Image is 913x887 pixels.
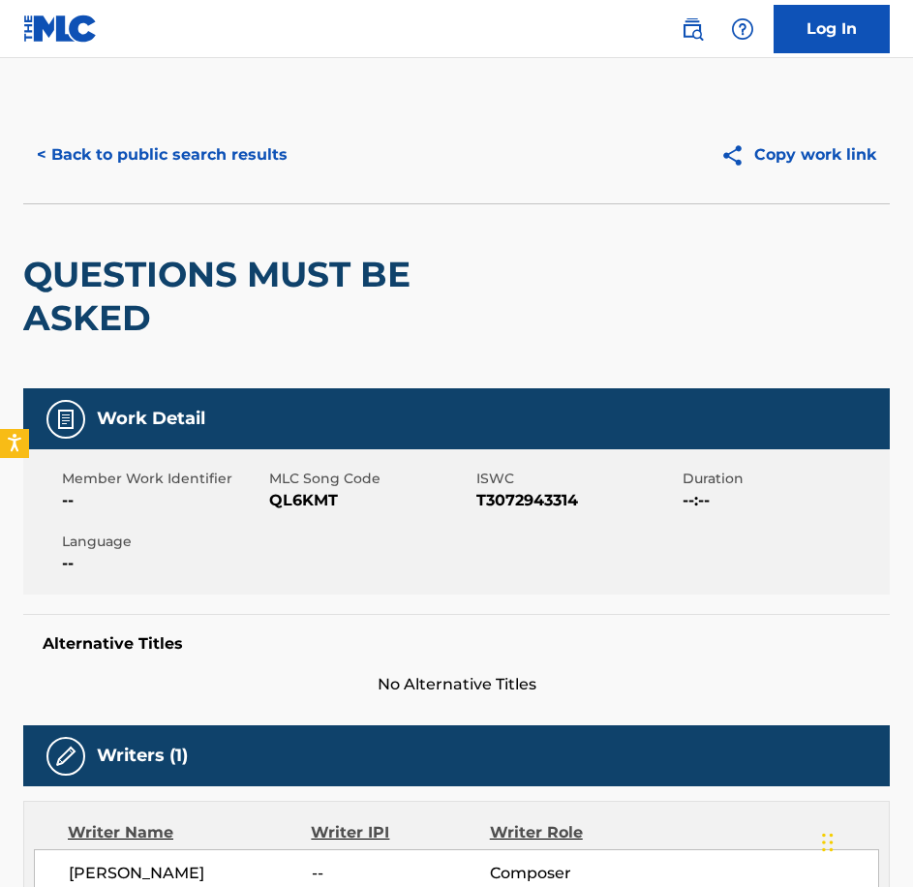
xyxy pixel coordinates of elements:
[62,532,264,552] span: Language
[23,673,890,696] span: No Alternative Titles
[62,469,264,489] span: Member Work Identifier
[683,489,885,512] span: --:--
[23,253,543,340] h2: QUESTIONS MUST BE ASKED
[723,10,762,48] div: Help
[822,813,834,872] div: Drag
[707,131,890,179] button: Copy work link
[68,821,311,844] div: Writer Name
[312,862,490,885] span: --
[490,821,653,844] div: Writer Role
[269,469,472,489] span: MLC Song Code
[681,17,704,41] img: search
[311,821,489,844] div: Writer IPI
[673,10,712,48] a: Public Search
[43,634,870,654] h5: Alternative Titles
[476,469,679,489] span: ISWC
[97,745,188,767] h5: Writers (1)
[23,15,98,43] img: MLC Logo
[476,489,679,512] span: T3072943314
[269,489,472,512] span: QL6KMT
[720,143,754,168] img: Copy work link
[774,5,890,53] a: Log In
[731,17,754,41] img: help
[816,794,913,887] iframe: Chat Widget
[490,862,652,885] span: Composer
[69,862,312,885] span: [PERSON_NAME]
[54,745,77,768] img: Writers
[683,469,885,489] span: Duration
[62,552,264,575] span: --
[62,489,264,512] span: --
[54,408,77,431] img: Work Detail
[97,408,205,430] h5: Work Detail
[23,131,301,179] button: < Back to public search results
